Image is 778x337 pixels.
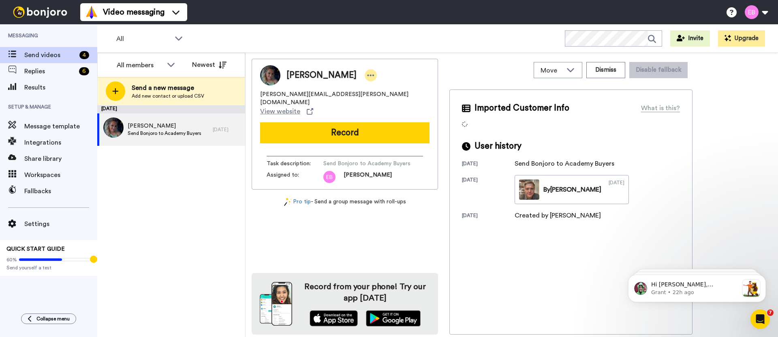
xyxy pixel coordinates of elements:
iframe: Intercom notifications message [616,258,778,315]
img: 543518e9-9fdb-4b97-8ca9-58c849abe05f.jpg [103,117,124,138]
img: download [260,282,292,326]
div: Created by [PERSON_NAME] [515,211,601,220]
div: All members [117,60,163,70]
span: [PERSON_NAME][EMAIL_ADDRESS][PERSON_NAME][DOMAIN_NAME] [260,90,430,107]
div: [DATE] [213,126,241,133]
img: bj-logo-header-white.svg [10,6,71,18]
span: Add new contact or upload CSV [132,93,204,99]
span: Assigned to: [267,171,323,183]
span: Collapse menu [36,316,70,322]
span: QUICK START GUIDE [6,246,65,252]
div: [DATE] [462,160,515,168]
img: vm-color.svg [85,6,98,19]
button: Disable fallback [629,62,688,78]
span: Share library [24,154,97,164]
span: Send videos [24,50,76,60]
iframe: Intercom live chat [750,309,770,329]
button: Invite [670,30,710,47]
p: Message from Grant, sent 22h ago [35,30,123,38]
a: By[PERSON_NAME][DATE] [515,175,629,204]
div: By [PERSON_NAME] [543,185,601,194]
div: What is this? [641,103,680,113]
span: Results [24,83,97,92]
span: Send Bonjoro to Academy Buyers [128,130,201,137]
span: [PERSON_NAME] [344,171,392,183]
img: appstore [310,310,358,326]
span: Replies [24,66,76,76]
span: 60% [6,256,17,263]
div: Tooltip anchor [90,256,97,263]
div: - Send a group message with roll-ups [252,198,438,206]
img: magic-wand.svg [284,198,291,206]
button: Dismiss [586,62,625,78]
span: Task description : [267,160,323,168]
button: Newest [186,57,233,73]
img: Image of Jennifer Hayden [260,65,280,85]
button: Record [260,122,430,143]
div: Send Bonjoro to Academy Buyers [515,159,614,168]
div: [DATE] [97,105,245,113]
span: Send Bonjoro to Academy Buyers [323,160,410,168]
h4: Record from your phone! Try our app [DATE] [300,281,430,304]
span: Integrations [24,138,97,147]
a: Pro tip [284,198,311,206]
img: b933f0b1-53de-4c43-ae1e-052f788e996c-thumb.jpg [519,179,539,200]
span: Settings [24,219,97,229]
span: Video messaging [103,6,165,18]
span: Hi [PERSON_NAME], [PERSON_NAME] is better with a friend! Looks like you've been loving [PERSON_NA... [35,23,122,126]
span: Send a new message [132,83,204,93]
div: 6 [79,67,89,75]
span: User history [474,140,522,152]
span: [PERSON_NAME] [286,69,357,81]
img: eb.png [323,171,336,183]
div: [DATE] [462,212,515,220]
span: Imported Customer Info [474,102,569,114]
button: Collapse menu [21,314,76,324]
span: Send yourself a test [6,264,91,271]
span: 7 [767,309,774,316]
div: [DATE] [462,177,515,204]
span: Move [541,66,562,75]
span: View website [260,107,300,116]
a: View website [260,107,313,116]
div: 4 [79,51,89,59]
span: All [116,34,171,44]
img: playstore [366,310,421,326]
button: Upgrade [718,30,765,47]
div: [DATE] [609,179,624,200]
span: Fallbacks [24,186,97,196]
span: [PERSON_NAME] [128,122,201,130]
span: Message template [24,122,97,131]
span: Workspaces [24,170,97,180]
